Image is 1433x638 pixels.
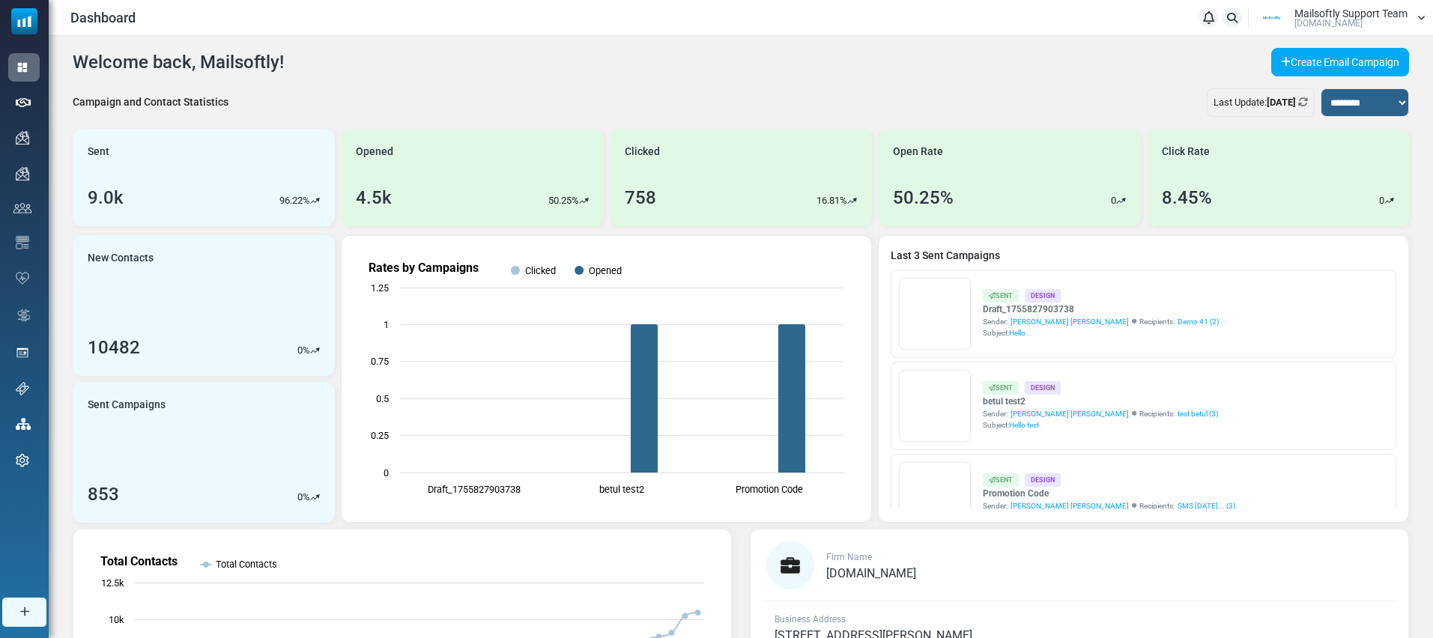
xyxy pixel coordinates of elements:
[1294,19,1363,28] span: [DOMAIN_NAME]
[983,500,1235,511] div: Sender: Recipients:
[1011,316,1129,327] span: [PERSON_NAME] [PERSON_NAME]
[70,7,136,28] span: Dashboard
[101,577,124,589] text: 12.5k
[88,144,109,159] span: Sent
[88,184,124,211] div: 9.0k
[1011,408,1129,419] span: [PERSON_NAME] [PERSON_NAME]
[16,346,29,359] img: landing_pages.svg
[1111,193,1116,208] p: 0
[1025,473,1061,486] div: Design
[893,144,943,159] span: Open Rate
[1271,48,1409,76] a: Create Email Campaign
[371,282,389,294] text: 1.25
[11,8,37,34] img: mailsoftly_icon_blue_white.svg
[73,235,335,376] a: New Contacts 10482 0%
[590,265,622,276] text: Opened
[1025,381,1061,394] div: Design
[983,419,1218,431] div: Subject:
[983,303,1219,316] a: Draft_1755827903738
[376,393,389,404] text: 0.5
[109,614,124,625] text: 10k
[983,408,1218,419] div: Sender: Recipients:
[983,289,1019,302] div: Sent
[625,184,656,211] div: 758
[775,614,846,625] span: Business Address
[297,490,320,505] div: %
[983,327,1219,338] div: Subject:
[371,430,389,441] text: 0.25
[428,484,521,495] text: Draft_1755827903738
[1207,88,1315,117] div: Last Update:
[1025,289,1061,302] div: Design
[1253,7,1291,29] img: User Logo
[16,272,29,284] img: domain-health-icon.svg
[16,454,29,467] img: settings-icon.svg
[369,261,479,275] text: Rates by Campaigns
[88,481,119,508] div: 853
[73,52,284,73] h4: Welcome back, Mailsoftly!
[826,568,916,580] a: [DOMAIN_NAME]
[817,193,847,208] p: 16.81%
[548,193,579,208] p: 50.25%
[384,319,389,330] text: 1
[1178,408,1218,419] a: test betul (3)
[216,559,277,570] text: Total Contacts
[13,203,31,213] img: contacts-icon.svg
[16,167,29,180] img: campaigns-icon.png
[73,94,228,110] div: Campaign and Contact Statistics
[1294,8,1408,19] span: Mailsoftly Support Team
[16,307,32,324] img: workflow.svg
[1162,184,1212,211] div: 8.45%
[88,334,140,361] div: 10482
[1011,500,1129,511] span: [PERSON_NAME] [PERSON_NAME]
[297,490,303,505] p: 0
[356,144,393,159] span: Opened
[826,566,916,580] span: [DOMAIN_NAME]
[1009,421,1039,429] span: Hello test
[297,343,303,358] p: 0
[88,250,154,266] span: New Contacts
[16,131,29,145] img: campaigns-icon.png
[297,343,320,358] div: %
[16,236,29,249] img: email-templates-icon.svg
[983,395,1218,408] a: betul test2
[983,473,1019,486] div: Sent
[525,265,556,276] text: Clicked
[1267,97,1296,108] b: [DATE]
[625,144,660,159] span: Clicked
[1298,97,1308,108] a: Refresh Stats
[88,397,166,413] span: Sent Campaigns
[371,356,389,367] text: 0.75
[736,484,804,495] text: Promotion Code
[893,184,954,211] div: 50.25%
[356,184,392,211] div: 4.5k
[599,484,644,495] text: betul test2
[983,316,1219,327] div: Sender: Recipients:
[354,248,858,510] svg: Rates by Campaigns
[1009,329,1025,337] span: Hello
[1178,316,1219,327] a: Demo 41 (2)
[1162,144,1210,159] span: Click Rate
[826,552,872,562] span: Firm Name
[1178,500,1235,511] a: SMS [DATE]... (3)
[16,61,29,74] img: dashboard-icon-active.svg
[16,382,29,395] img: support-icon.svg
[1379,193,1384,208] p: 0
[384,467,389,478] text: 0
[983,381,1019,394] div: Sent
[891,248,1396,264] a: Last 3 Sent Campaigns
[100,554,178,568] text: Total Contacts
[279,193,310,208] p: 96.22%
[983,487,1235,500] a: Promotion Code
[1253,7,1426,29] a: User Logo Mailsoftly Support Team [DOMAIN_NAME]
